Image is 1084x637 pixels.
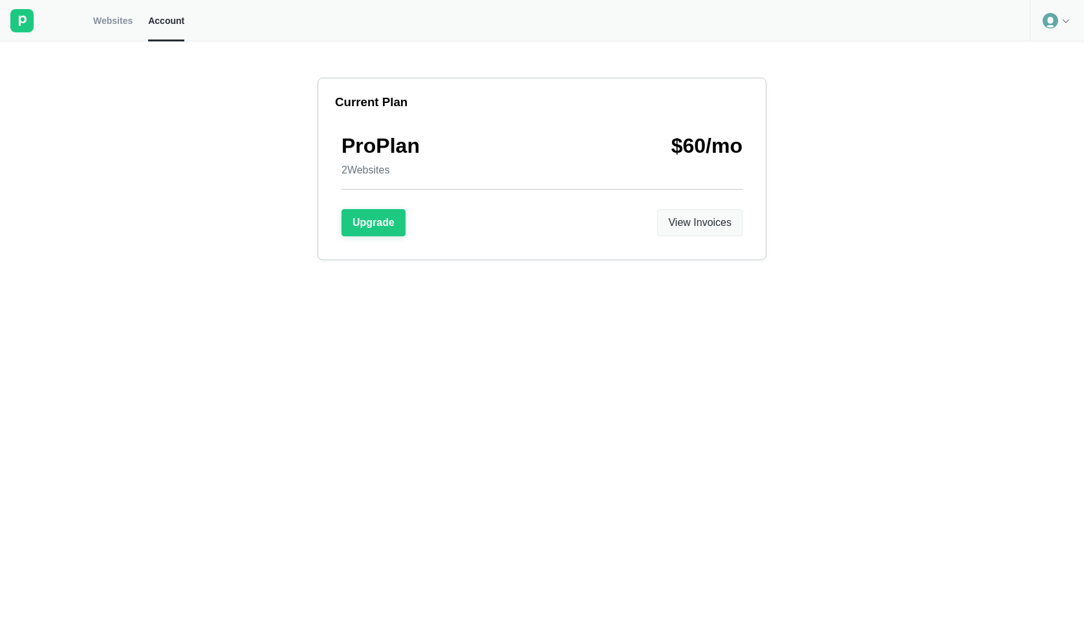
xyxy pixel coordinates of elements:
div: View Invoices [668,217,732,229]
span: Websites [93,15,133,27]
button: View Invoices [657,209,743,236]
h1: Pro Plan [341,134,420,158]
h3: Current Plan [335,95,407,109]
button: Upgrade [341,209,406,236]
h1: $ 60 /mo [671,134,743,158]
div: Upgrade [352,217,395,229]
span: Account [148,15,184,27]
p: 2 Websites [341,164,420,176]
